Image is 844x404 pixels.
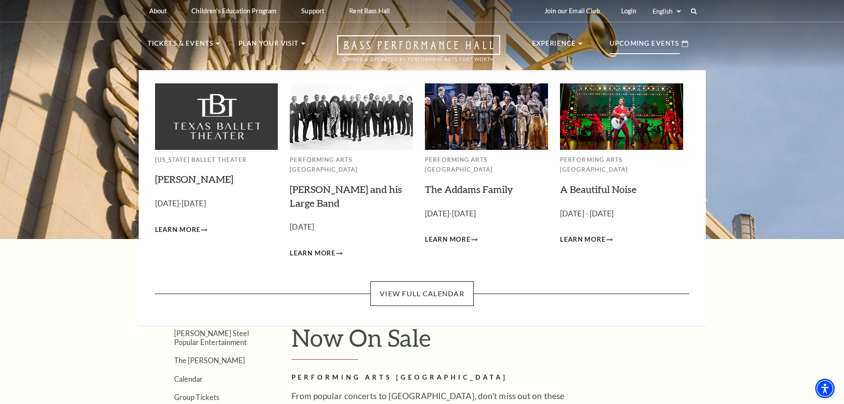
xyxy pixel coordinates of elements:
span: Learn More [425,234,471,245]
a: Learn More Lyle Lovett and his Large Band [290,248,342,259]
p: [US_STATE] Ballet Theater [155,155,278,165]
a: Group Tickets [174,393,219,401]
p: [DATE] [290,221,413,234]
p: [DATE]-[DATE] [425,208,548,220]
a: View Full Calendar [370,281,474,306]
p: Experience [532,38,576,54]
p: Children's Education Program [191,7,276,15]
p: Plan Your Visit [238,38,299,54]
p: Performing Arts [GEOGRAPHIC_DATA] [560,155,683,175]
a: Learn More The Addams Family [425,234,478,245]
img: Performing Arts Fort Worth [425,83,548,149]
span: Learn More [155,224,201,235]
h1: Now On Sale [292,323,697,360]
select: Select: [651,7,682,16]
p: [DATE]-[DATE] [155,197,278,210]
img: Performing Arts Fort Worth [560,83,683,149]
p: Rent Bass Hall [349,7,390,15]
a: Learn More Peter Pan [155,224,208,235]
p: Support [301,7,324,15]
a: Open this option [305,35,532,70]
a: [PERSON_NAME] [155,173,233,185]
a: [PERSON_NAME] and his Large Band [290,183,402,209]
p: [DATE] - [DATE] [560,208,683,220]
img: Performing Arts Fort Worth [290,83,413,149]
a: Calendar [174,375,203,383]
span: Learn More [290,248,335,259]
a: Learn More A Beautiful Noise [560,234,613,245]
div: Accessibility Menu [815,379,835,398]
p: Performing Arts [GEOGRAPHIC_DATA] [290,155,413,175]
a: A Beautiful Noise [560,183,637,195]
p: Performing Arts [GEOGRAPHIC_DATA] [425,155,548,175]
a: The [PERSON_NAME] [174,356,245,365]
p: Tickets & Events [148,38,214,54]
a: The Addams Family [425,183,513,195]
img: Texas Ballet Theater [155,83,278,149]
a: [PERSON_NAME] Steel Popular Entertainment [174,329,249,346]
p: About [149,7,167,15]
h2: Performing Arts [GEOGRAPHIC_DATA] [292,372,580,383]
span: Learn More [560,234,606,245]
p: Upcoming Events [610,38,680,54]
